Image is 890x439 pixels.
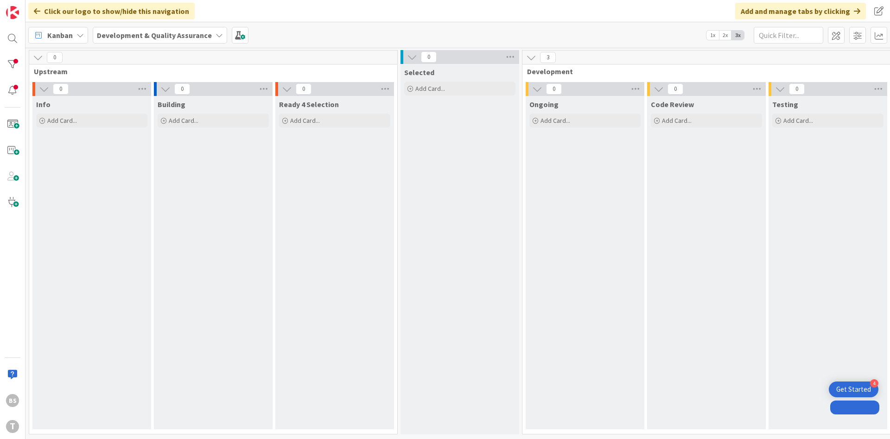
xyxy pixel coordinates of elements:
[836,385,871,394] div: Get Started
[719,31,731,40] span: 2x
[651,100,694,109] span: Code Review
[158,100,185,109] span: Building
[279,100,339,109] span: Ready 4 Selection
[296,83,311,95] span: 0
[546,83,562,95] span: 0
[174,83,190,95] span: 0
[47,52,63,63] span: 0
[47,30,73,41] span: Kanban
[34,67,386,76] span: Upstream
[667,83,683,95] span: 0
[415,84,445,93] span: Add Card...
[662,116,692,125] span: Add Card...
[421,51,437,63] span: 0
[529,100,559,109] span: Ongoing
[47,116,77,125] span: Add Card...
[783,116,813,125] span: Add Card...
[36,100,51,109] span: Info
[6,6,19,19] img: Visit kanbanzone.com
[169,116,198,125] span: Add Card...
[6,420,19,433] div: T
[540,52,556,63] span: 3
[540,116,570,125] span: Add Card...
[870,379,878,388] div: 4
[290,116,320,125] span: Add Card...
[754,27,823,44] input: Quick Filter...
[706,31,719,40] span: 1x
[6,394,19,407] div: BS
[829,382,878,397] div: Open Get Started checklist, remaining modules: 4
[731,31,744,40] span: 3x
[97,31,212,40] b: Development & Quality Assurance
[404,68,434,77] span: Selected
[789,83,805,95] span: 0
[53,83,69,95] span: 0
[772,100,798,109] span: Testing
[735,3,866,19] div: Add and manage tabs by clicking
[28,3,195,19] div: Click our logo to show/hide this navigation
